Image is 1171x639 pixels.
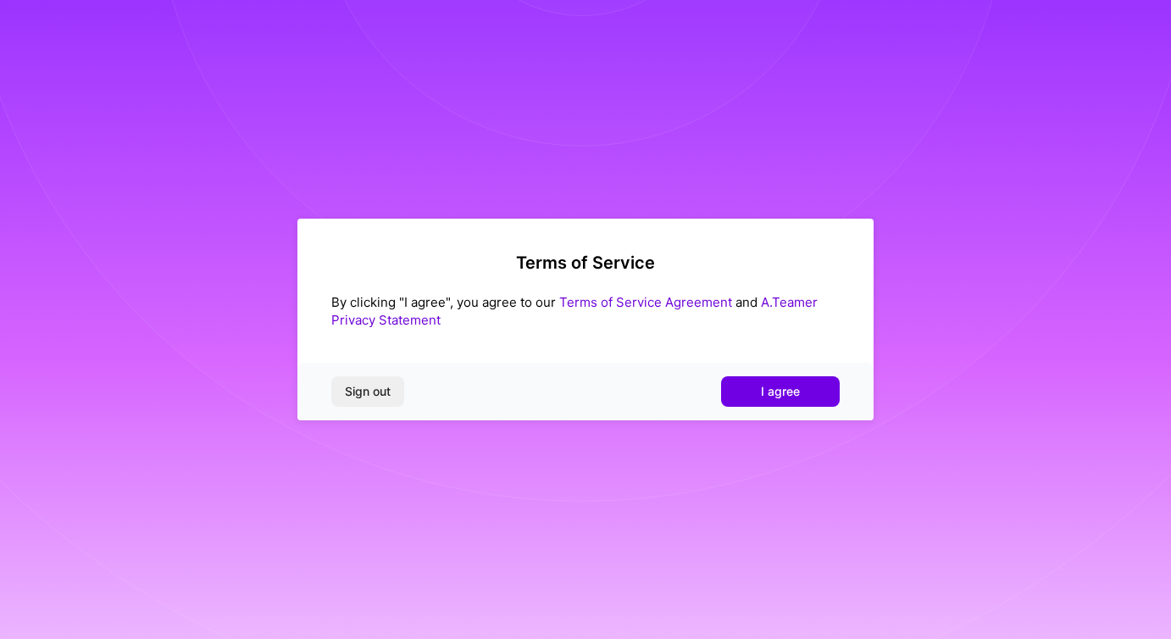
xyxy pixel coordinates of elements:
[559,294,732,310] a: Terms of Service Agreement
[761,383,800,400] span: I agree
[345,383,391,400] span: Sign out
[721,376,840,407] button: I agree
[331,376,404,407] button: Sign out
[331,253,840,273] h2: Terms of Service
[331,293,840,329] div: By clicking "I agree", you agree to our and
